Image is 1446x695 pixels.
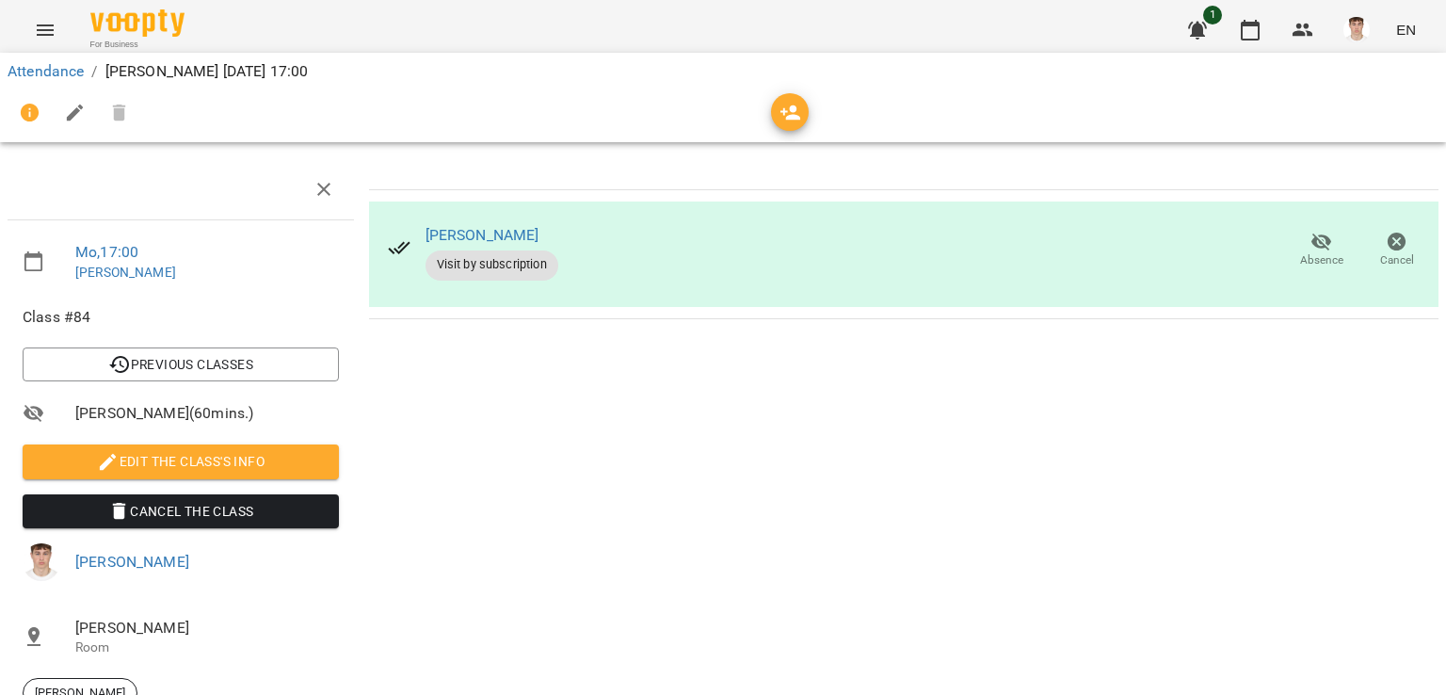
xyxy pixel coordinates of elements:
span: Cancel [1380,252,1414,268]
p: [PERSON_NAME] [DATE] 17:00 [105,60,309,83]
button: Absence [1284,224,1359,277]
span: Previous Classes [38,353,324,376]
span: Class #84 [23,306,339,329]
a: [PERSON_NAME] [75,553,189,571]
button: Cancel the class [23,494,339,528]
span: Cancel the class [38,500,324,523]
img: Voopty Logo [90,9,185,37]
nav: breadcrumb [8,60,1438,83]
button: Menu [23,8,68,53]
span: Absence [1300,252,1343,268]
span: 1 [1203,6,1222,24]
a: [PERSON_NAME] [426,226,539,244]
button: Previous Classes [23,347,339,381]
li: / [91,60,97,83]
button: Edit the class's Info [23,444,339,478]
img: 8fe045a9c59afd95b04cf3756caf59e6.jpg [1343,17,1370,43]
span: Visit by subscription [426,256,558,273]
a: Attendance [8,62,84,80]
button: EN [1389,12,1423,47]
span: [PERSON_NAME] ( 60 mins. ) [75,402,339,425]
a: Mo , 17:00 [75,243,138,261]
span: For Business [90,39,185,51]
a: [PERSON_NAME] [75,265,176,280]
span: Edit the class's Info [38,450,324,473]
span: EN [1396,20,1416,40]
button: Cancel [1359,224,1435,277]
span: [PERSON_NAME] [75,617,339,639]
p: Room [75,638,339,657]
img: 8fe045a9c59afd95b04cf3756caf59e6.jpg [23,543,60,581]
